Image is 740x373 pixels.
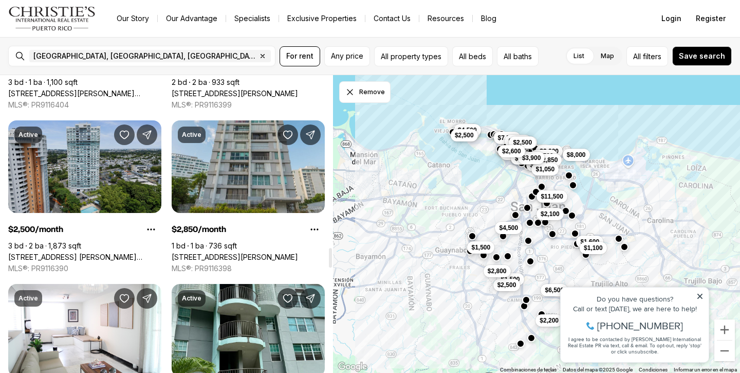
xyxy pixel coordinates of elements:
button: $5,500 [530,150,558,162]
button: $2,500 [451,129,478,141]
button: $4,500 [526,159,553,171]
span: $1,050 [535,165,554,173]
span: $2,200 [540,316,559,325]
a: Resources [419,11,472,26]
span: $1,100 [584,244,603,252]
span: All [633,51,641,62]
button: $2,200 [535,314,563,327]
span: $7,500 [498,134,517,142]
span: $4,500 [499,224,518,232]
span: $2,500 [455,131,474,139]
span: [GEOGRAPHIC_DATA], [GEOGRAPHIC_DATA], [GEOGRAPHIC_DATA] [33,52,256,60]
button: $1,100 [580,242,607,254]
button: $2,500 [493,279,521,291]
button: For rent [280,46,320,66]
span: $6,500 [545,286,564,294]
p: Active [18,131,38,139]
img: logo [8,6,96,31]
button: Save Property: 1360 ASHFORD AVE #702 [277,125,298,145]
span: Login [661,14,681,23]
div: Call or text [DATE], we are here to help! [11,33,149,40]
button: $7,500 [494,132,521,144]
span: $2,800 [488,267,507,275]
span: $9,500 [509,137,528,145]
button: All beds [452,46,493,66]
label: List [565,47,593,65]
a: Informar un error en el mapa [674,367,737,372]
button: $4,500 [454,124,481,136]
button: All property types [374,46,448,66]
a: Exclusive Properties [279,11,365,26]
button: Allfilters [626,46,668,66]
button: $2,500 [509,136,536,149]
button: $9,500 [505,135,532,147]
span: $2,000 [540,147,559,155]
span: For rent [286,52,313,60]
span: $1,500 [471,243,490,252]
a: Our Story [108,11,157,26]
span: Any price [331,52,363,60]
button: Save search [672,46,732,66]
button: Property options [141,219,161,240]
button: Any price [324,46,370,66]
button: Share Property [300,288,321,309]
button: Save Property: CAMINOS DEL BOSQUE CALLE VEREDAS LOS PINOS #Apt. I-101 [277,288,298,309]
button: $2,850 [535,154,562,166]
span: $3,900 [522,154,541,162]
button: Share Property [137,288,157,309]
span: $2,500 [513,138,532,147]
span: $11,500 [541,192,563,201]
p: Active [182,294,201,303]
button: $11,500 [536,190,567,203]
button: $2,000 [535,145,563,157]
span: $1,600 [580,238,599,246]
button: Alejar [714,341,735,361]
button: All baths [497,46,539,66]
a: 172 CALLE TAFT #102, SAN JUAN PR, 00907 [8,89,161,98]
button: $2,600 [498,145,525,157]
span: Register [696,14,726,23]
span: I agree to be contacted by [PERSON_NAME] International Real Estate PR via text, call & email. To ... [13,63,146,83]
button: $1,600 [576,236,603,248]
a: Our Advantage [158,11,226,26]
span: $2,100 [541,210,560,218]
button: $2,100 [536,208,564,220]
span: $8,000 [567,151,586,159]
button: Login [655,8,688,29]
a: Blog [473,11,505,26]
a: 3013 AV. ALEJANDRINO #2403, GUAYNABO PR, 00969 [8,253,161,262]
p: Active [182,131,201,139]
button: $2,800 [484,265,511,277]
button: Save Property: 1359 LUCHETTI ST #5 [114,288,135,309]
a: Specialists [226,11,279,26]
label: Map [593,47,622,65]
button: Share Property [137,125,157,145]
button: Register [690,8,732,29]
button: $6,000 [511,152,538,165]
div: Do you have questions? [11,23,149,30]
span: $5,500 [534,152,553,160]
button: Share Property [300,125,321,145]
button: Save Property: 3013 AV. ALEJANDRINO #2403 [114,125,135,145]
span: $2,500 [497,281,516,289]
button: Dismiss drawing [339,81,391,103]
button: $8,000 [563,149,590,161]
span: $6,000 [515,154,534,163]
span: $4,500 [458,126,477,134]
a: 658 AVE.MIRAMAR #1002, SAN JUAN PR, 00907 [172,89,298,98]
button: $3,900 [518,152,545,164]
button: $1,050 [531,163,559,175]
button: Acercar [714,319,735,340]
span: $2,850 [539,156,558,164]
button: Property options [304,219,325,240]
a: Condiciones (se abre en una nueva pestaña) [639,367,668,372]
span: [PHONE_NUMBER] [42,48,128,59]
span: $2,600 [502,147,521,155]
a: 1360 ASHFORD AVE #702, SAN JUAN PR, 00907 [172,253,298,262]
button: $6,500 [541,284,568,296]
button: $1,500 [467,241,494,254]
button: Contact Us [365,11,419,26]
span: Datos del mapa ©2025 Google [563,367,633,372]
span: $1,500 [501,275,520,283]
